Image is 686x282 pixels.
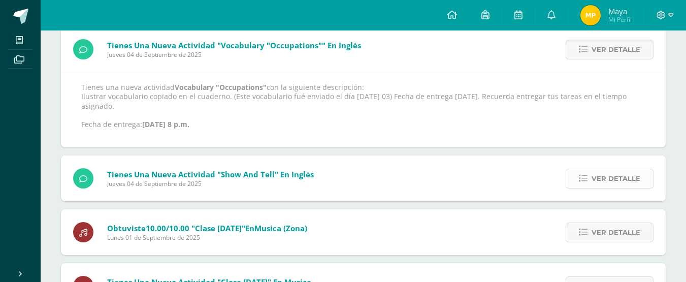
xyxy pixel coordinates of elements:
span: Ver detalle [592,223,640,242]
span: Obtuviste en [107,223,307,233]
span: Jueves 04 de Septiembre de 2025 [107,50,361,59]
span: Musica (Zona) [254,223,307,233]
strong: [DATE] 8 p.m. [142,119,189,129]
span: "Clase [DATE]" [191,223,245,233]
span: 10.00/10.00 [146,223,189,233]
span: Jueves 04 de Septiembre de 2025 [107,179,314,188]
span: Mi Perfil [608,15,632,24]
p: Tienes una nueva actividad con la siguiente descripción: Ilustrar vocabulario copiado en el cuade... [81,83,645,129]
span: Ver detalle [592,169,640,188]
span: Tienes una nueva actividad "Show and Tell" En Inglés [107,169,314,179]
span: Tienes una nueva actividad "Vocabulary "Occupations"" En Inglés [107,40,361,50]
strong: Vocabulary "Occupations" [175,82,267,92]
span: Ver detalle [592,40,640,59]
img: 44b7386e2150bafe6f75c9566b169429.png [580,5,601,25]
span: Lunes 01 de Septiembre de 2025 [107,233,307,242]
span: Maya [608,6,632,16]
